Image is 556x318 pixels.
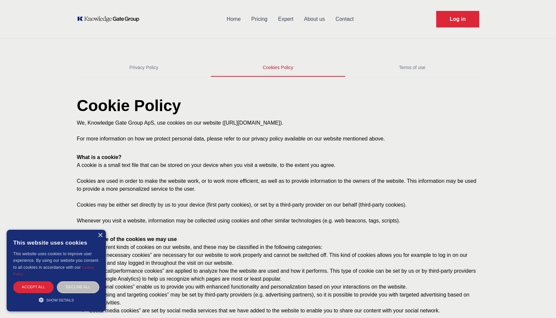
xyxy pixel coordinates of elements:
a: KOL Knowledge Platform: Talk to Key External Experts (KEE) [77,16,144,22]
div: This website uses cookies [13,235,99,251]
li: “Social media cookies” are set by social media services that we have added to the website to enab... [87,307,479,315]
div: Tabs [77,59,479,77]
li: “Advertising and targeting cookies” may be set by third-party providers (e.g. advertising partner... [87,291,479,307]
a: Request Demo [436,11,479,27]
li: “Strictly necessary cookies” are necessary for our website to work properly and cannot be switche... [87,251,479,267]
div: Show details [13,297,99,303]
p: We, Knowledge Gate Group ApS, use cookies on our website ([URL][DOMAIN_NAME]). [77,119,479,127]
p: For more information on how we protect personal data, please refer to our privacy policy availabl... [77,135,479,143]
p: We use different kinds of cookies on our website, and these may be classified in the following ca... [77,243,479,251]
h2: The purpose of the cookies we may use [77,235,479,243]
a: Contact [330,11,359,28]
a: Cookies Policy [211,59,345,77]
p: Cookies may be either set directly by us to your device (first party cookies), or set by a third-... [77,201,479,209]
p: A cookie is a small text file that can be stored on your device when you visit a website, to the ... [77,161,479,169]
iframe: Chat Widget [523,286,556,318]
li: “Analytical/performance cookies” are applied to analyze how the website are used and how it perfo... [87,267,479,283]
h2: What is a cookie? [77,153,479,161]
div: Close [98,233,103,238]
a: About us [299,11,330,28]
p: Whenever you visit a website, information may be collected using cookies and other similar techno... [77,217,479,225]
li: “Functional cookies” enable us to provide you with enhanced functionality and personalization bas... [87,283,479,291]
div: Accept all [13,281,54,293]
a: Terms of use [345,59,479,77]
a: Privacy Policy [77,59,211,77]
p: Cookies are used in order to make the website work, or to work more efficient, as well as to prov... [77,177,479,193]
span: This website uses cookies to improve user experience. By using our website you consent to all coo... [13,252,98,270]
a: Pricing [246,11,273,28]
a: Expert [273,11,299,28]
a: Home [221,11,246,28]
h1: Cookie Policy [77,98,479,119]
span: Show details [46,298,74,302]
div: Decline all [57,281,99,293]
a: Cookie Policy [13,265,94,276]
